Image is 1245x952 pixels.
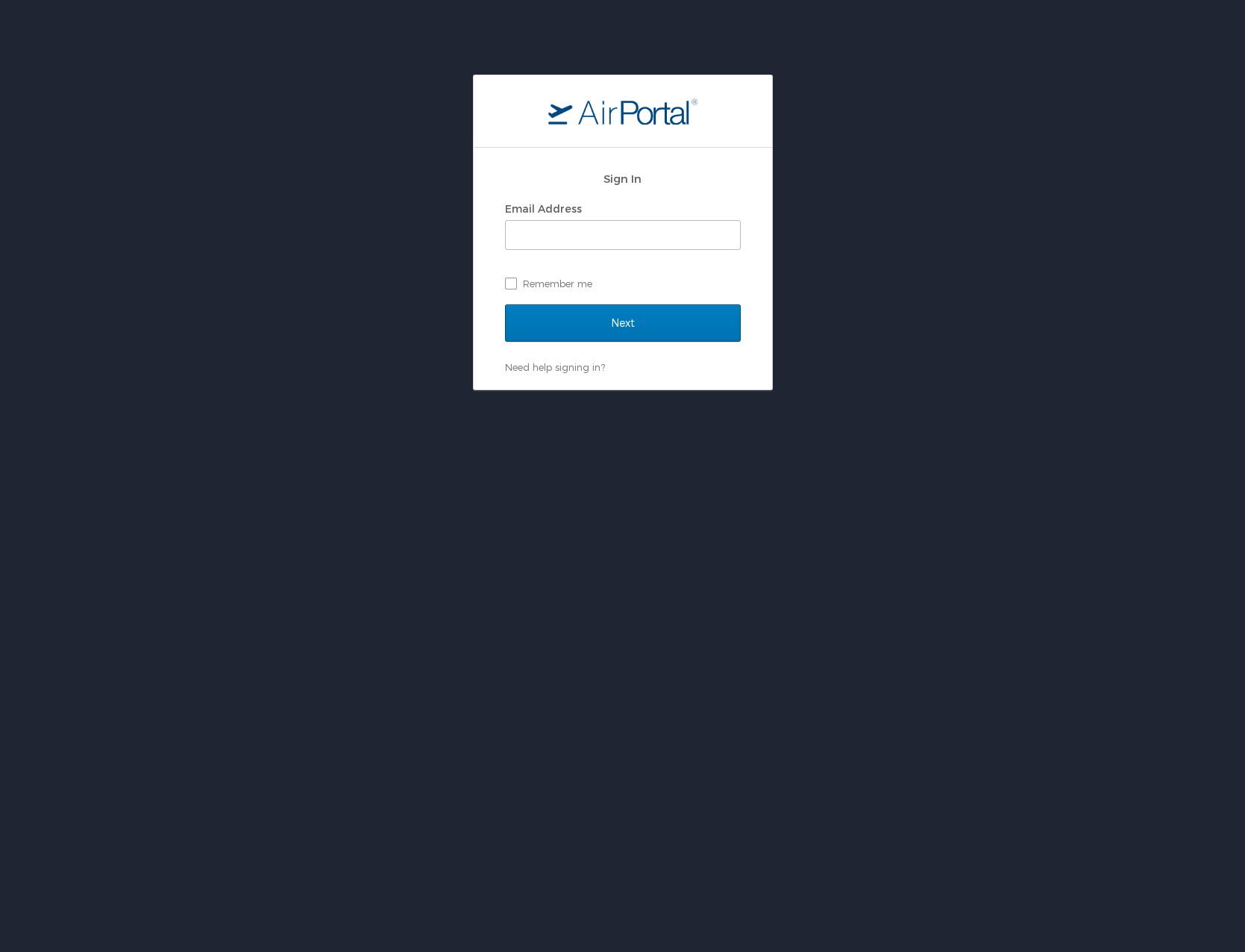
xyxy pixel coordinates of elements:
[505,272,741,295] label: Remember me
[505,170,741,187] h2: Sign In
[505,202,582,215] label: Email Address
[505,361,605,373] a: Need help signing in?
[548,98,697,125] img: logo
[505,304,741,342] input: Next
